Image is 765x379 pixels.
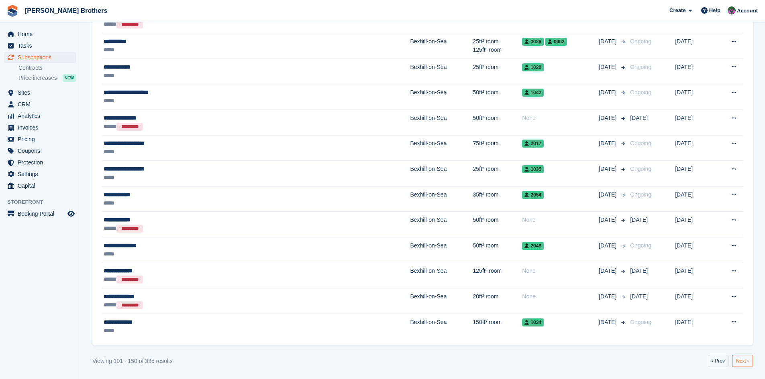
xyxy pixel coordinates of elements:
span: Sites [18,87,66,98]
td: [DATE] [675,212,714,237]
a: menu [4,208,76,219]
div: None [522,292,599,301]
td: Bexhill-on-Sea [410,237,473,263]
span: Settings [18,168,66,180]
span: Ongoing [630,140,651,146]
a: Price increases NEW [18,73,76,82]
span: [DATE] [630,115,648,121]
td: 75ft² room [473,135,522,161]
span: [DATE] [599,318,618,326]
td: 50ft² room [473,84,522,110]
td: Bexhill-on-Sea [410,288,473,314]
span: [DATE] [599,267,618,275]
span: [DATE] [630,268,648,274]
span: Ongoing [630,166,651,172]
td: 50ft² room [473,110,522,136]
td: Bexhill-on-Sea [410,84,473,110]
span: Pricing [18,134,66,145]
td: [DATE] [675,237,714,263]
a: menu [4,145,76,156]
img: stora-icon-8386f47178a22dfd0bd8f6a31ec36ba5ce8667c1dd55bd0f319d3a0aa187defe.svg [6,5,18,17]
td: Bexhill-on-Sea [410,33,473,59]
span: Invoices [18,122,66,133]
span: [DATE] [599,165,618,173]
span: Ongoing [630,242,651,249]
td: [DATE] [675,161,714,186]
span: Account [737,7,758,15]
td: 25ft² room [473,59,522,84]
a: menu [4,122,76,133]
nav: Pages [706,355,755,367]
td: 125ft² room [473,263,522,288]
td: [DATE] [675,110,714,136]
div: NEW [63,74,76,82]
span: Ongoing [630,89,651,95]
span: Ongoing [630,191,651,198]
a: Next [732,355,753,367]
span: Price increases [18,74,57,82]
td: [DATE] [675,288,714,314]
a: menu [4,52,76,63]
span: [DATE] [599,139,618,148]
a: Contracts [18,64,76,72]
span: CRM [18,99,66,110]
span: Storefront [7,198,80,206]
td: 50ft² room [473,237,522,263]
span: [DATE] [599,63,618,71]
a: menu [4,99,76,110]
span: 1034 [522,318,544,326]
span: Home [18,28,66,40]
td: 20ft² room [473,288,522,314]
td: Bexhill-on-Sea [410,212,473,237]
span: [DATE] [630,217,648,223]
td: [DATE] [675,135,714,161]
span: Create [669,6,685,14]
span: [DATE] [599,216,618,224]
span: Help [709,6,720,14]
span: [DATE] [599,241,618,250]
td: 35ft² room [473,186,522,212]
span: 1020 [522,63,544,71]
img: Nick Wright [728,6,736,14]
a: menu [4,40,76,51]
span: [DATE] [599,88,618,97]
td: Bexhill-on-Sea [410,161,473,186]
span: Coupons [18,145,66,156]
span: 0026 [522,38,544,46]
span: 0002 [545,38,567,46]
td: Bexhill-on-Sea [410,135,473,161]
span: [DATE] [599,191,618,199]
td: [DATE] [675,84,714,110]
span: 1035 [522,165,544,173]
span: 1042 [522,89,544,97]
div: None [522,267,599,275]
a: Preview store [66,209,76,219]
div: Viewing 101 - 150 of 335 results [92,357,173,365]
a: menu [4,157,76,168]
td: Bexhill-on-Sea [410,263,473,288]
div: None [522,216,599,224]
td: Bexhill-on-Sea [410,314,473,339]
span: Ongoing [630,64,651,70]
td: [DATE] [675,33,714,59]
td: Bexhill-on-Sea [410,110,473,136]
span: Ongoing [630,319,651,325]
span: Tasks [18,40,66,51]
td: Bexhill-on-Sea [410,59,473,84]
span: [DATE] [599,292,618,301]
span: Ongoing [630,38,651,45]
span: Capital [18,180,66,191]
span: 2046 [522,242,544,250]
span: [DATE] [630,293,648,300]
span: Analytics [18,110,66,122]
span: Protection [18,157,66,168]
a: menu [4,87,76,98]
a: menu [4,134,76,145]
td: [DATE] [675,263,714,288]
span: 2017 [522,140,544,148]
td: 150ft² room [473,314,522,339]
td: [DATE] [675,59,714,84]
div: None [522,114,599,122]
span: 2054 [522,191,544,199]
td: [DATE] [675,186,714,212]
